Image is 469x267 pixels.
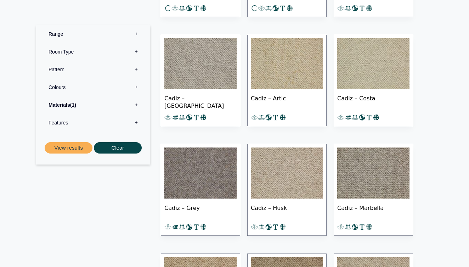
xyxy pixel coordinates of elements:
a: Cadiz – Artic [247,35,327,127]
img: Cadiz - Artic [251,38,323,89]
span: Cadiz – Grey [164,199,237,223]
button: View results [45,142,92,154]
button: Clear [94,142,142,154]
label: Features [41,113,145,131]
img: Cadiz-Marbella [337,148,409,199]
img: Cadiz-Grey [164,148,237,199]
a: Cadiz – Costa [334,35,413,127]
a: Cadiz – Marbella [334,144,413,236]
img: Cadiz-Cathedral [164,38,237,89]
span: Cadiz – Husk [251,199,323,223]
label: Pattern [41,60,145,78]
span: Cadiz – [GEOGRAPHIC_DATA] [164,89,237,114]
label: Room Type [41,43,145,60]
span: 1 [70,102,76,107]
img: Cadiz-Husk [251,148,323,199]
a: Cadiz – [GEOGRAPHIC_DATA] [161,35,240,127]
label: Colours [41,78,145,96]
a: Cadiz – Grey [161,144,240,236]
label: Range [41,25,145,43]
a: Cadiz – Husk [247,144,327,236]
span: Cadiz – Marbella [337,199,409,223]
label: Materials [41,96,145,113]
span: Cadiz – Costa [337,89,409,114]
span: Cadiz – Artic [251,89,323,114]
